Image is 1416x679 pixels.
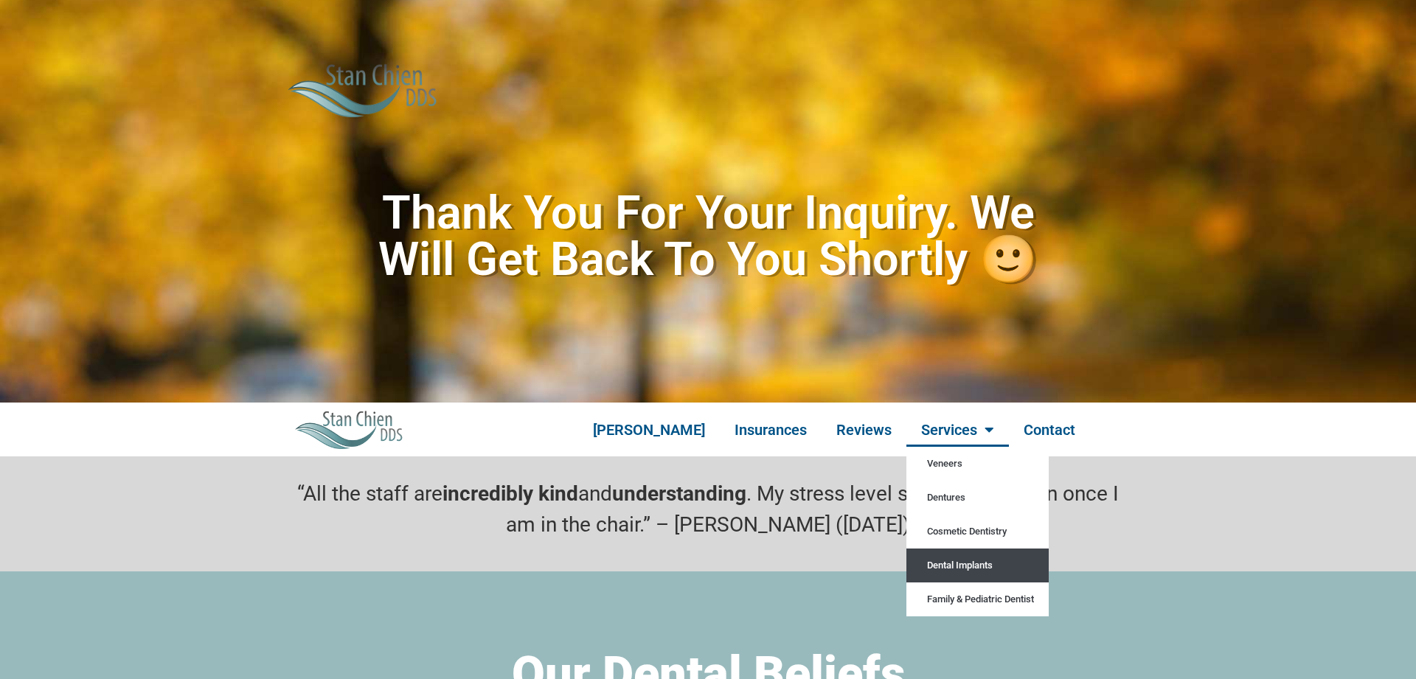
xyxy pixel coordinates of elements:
[442,481,578,506] strong: incredibly kind
[288,478,1128,540] p: “All the staff are and . My stress level starts to go down once I am in the chair.” – [PERSON_NAM...
[906,582,1049,616] a: Family & Pediatric Dentist
[906,447,1049,481] a: Veneers
[295,410,404,449] img: Stan Chien DDS Best Irvine Dentist Logo
[906,413,1009,447] a: Services
[822,413,906,447] a: Reviews
[547,413,1121,447] nav: Menu
[906,481,1049,515] a: Dentures
[720,413,822,447] a: Insurances
[578,413,720,447] a: [PERSON_NAME]
[906,549,1049,582] a: Dental Implants
[288,63,439,117] img: Stan Chien DDS Best Irvine Dentist Logo
[906,515,1049,549] a: Cosmetic Dentistry
[612,481,746,506] strong: understanding
[1009,413,1090,447] a: Contact
[345,189,1071,282] h2: Thank You For Your Inquiry. We Will Get Back To You Shortly 🙂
